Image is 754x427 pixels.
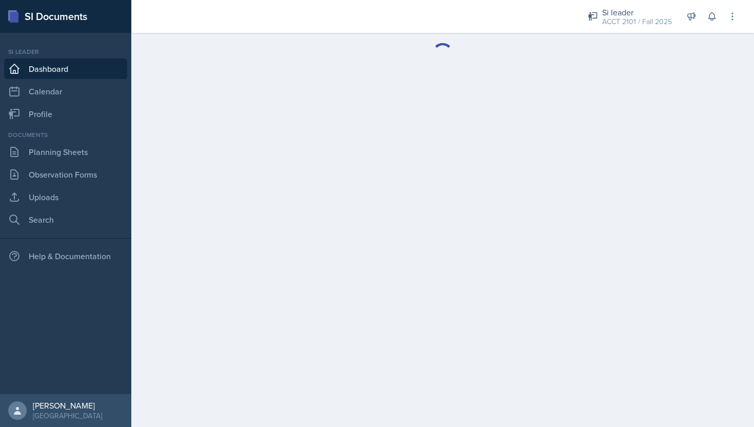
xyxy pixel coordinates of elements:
a: Uploads [4,187,127,207]
a: Search [4,209,127,230]
div: Help & Documentation [4,246,127,266]
div: Si leader [4,47,127,56]
div: [PERSON_NAME] [33,400,102,411]
a: Dashboard [4,59,127,79]
a: Calendar [4,81,127,102]
a: Observation Forms [4,164,127,185]
a: Profile [4,104,127,124]
div: [GEOGRAPHIC_DATA] [33,411,102,421]
a: Planning Sheets [4,142,127,162]
div: Documents [4,130,127,140]
div: Si leader [602,6,672,18]
div: ACCT 2101 / Fall 2025 [602,16,672,27]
